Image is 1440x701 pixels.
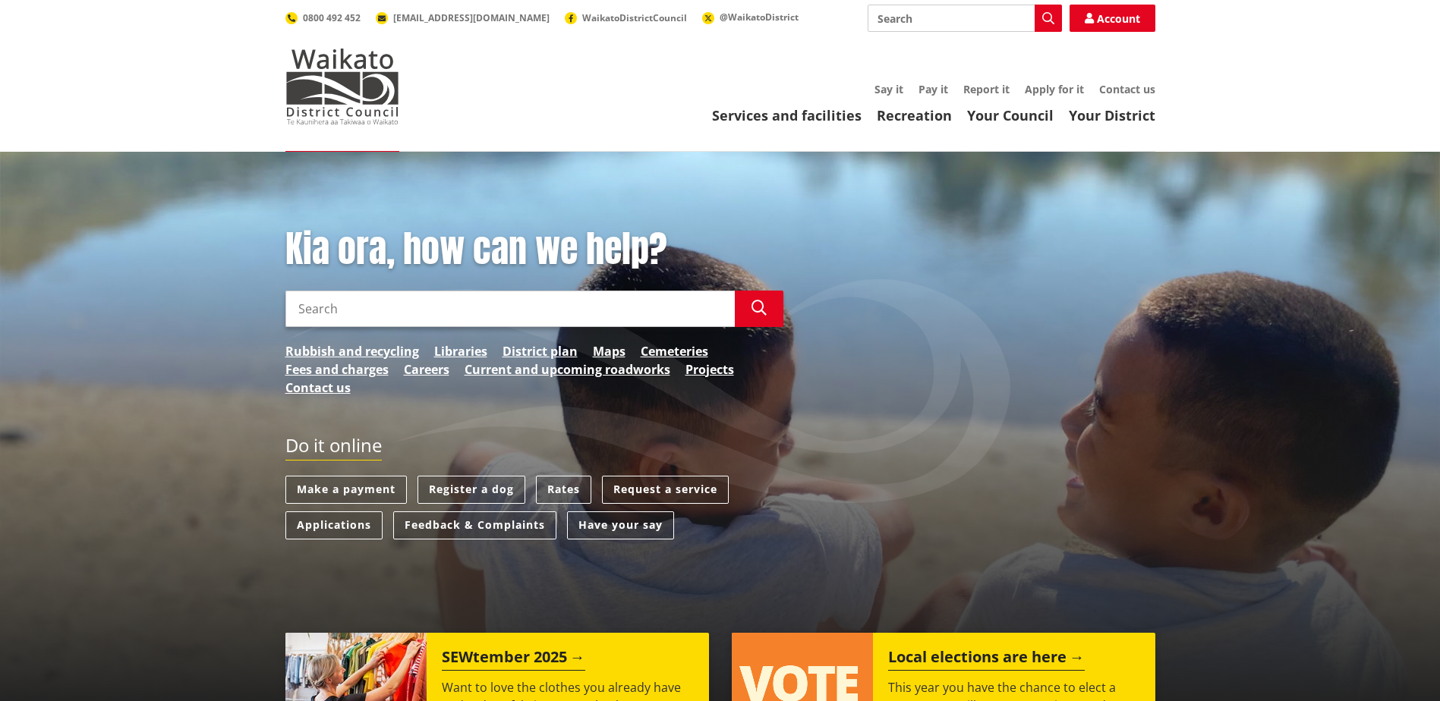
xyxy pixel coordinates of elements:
[720,11,799,24] span: @WaikatoDistrict
[434,342,487,360] a: Libraries
[919,82,948,96] a: Pay it
[565,11,687,24] a: WaikatoDistrictCouncil
[503,342,578,360] a: District plan
[877,106,952,124] a: Recreation
[888,648,1085,671] h2: Local elections are here
[641,342,708,360] a: Cemeteries
[536,476,591,504] a: Rates
[868,5,1062,32] input: Search input
[418,476,525,504] a: Register a dog
[685,360,734,379] a: Projects
[393,11,550,24] span: [EMAIL_ADDRESS][DOMAIN_NAME]
[285,11,361,24] a: 0800 492 452
[702,11,799,24] a: @WaikatoDistrict
[285,511,383,539] a: Applications
[567,511,674,539] a: Have your say
[285,342,419,360] a: Rubbish and recycling
[285,291,735,327] input: Search input
[303,11,361,24] span: 0800 492 452
[1099,82,1155,96] a: Contact us
[393,511,556,539] a: Feedback & Complaints
[285,49,399,124] img: Waikato District Council - Te Kaunihera aa Takiwaa o Waikato
[285,435,382,461] h2: Do it online
[874,82,903,96] a: Say it
[285,379,351,397] a: Contact us
[1070,5,1155,32] a: Account
[404,360,449,379] a: Careers
[967,106,1054,124] a: Your Council
[712,106,862,124] a: Services and facilities
[602,476,729,504] a: Request a service
[285,228,783,272] h1: Kia ora, how can we help?
[582,11,687,24] span: WaikatoDistrictCouncil
[465,360,670,379] a: Current and upcoming roadworks
[285,476,407,504] a: Make a payment
[285,360,389,379] a: Fees and charges
[1069,106,1155,124] a: Your District
[376,11,550,24] a: [EMAIL_ADDRESS][DOMAIN_NAME]
[593,342,625,360] a: Maps
[442,648,585,671] h2: SEWtember 2025
[1025,82,1084,96] a: Apply for it
[963,82,1010,96] a: Report it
